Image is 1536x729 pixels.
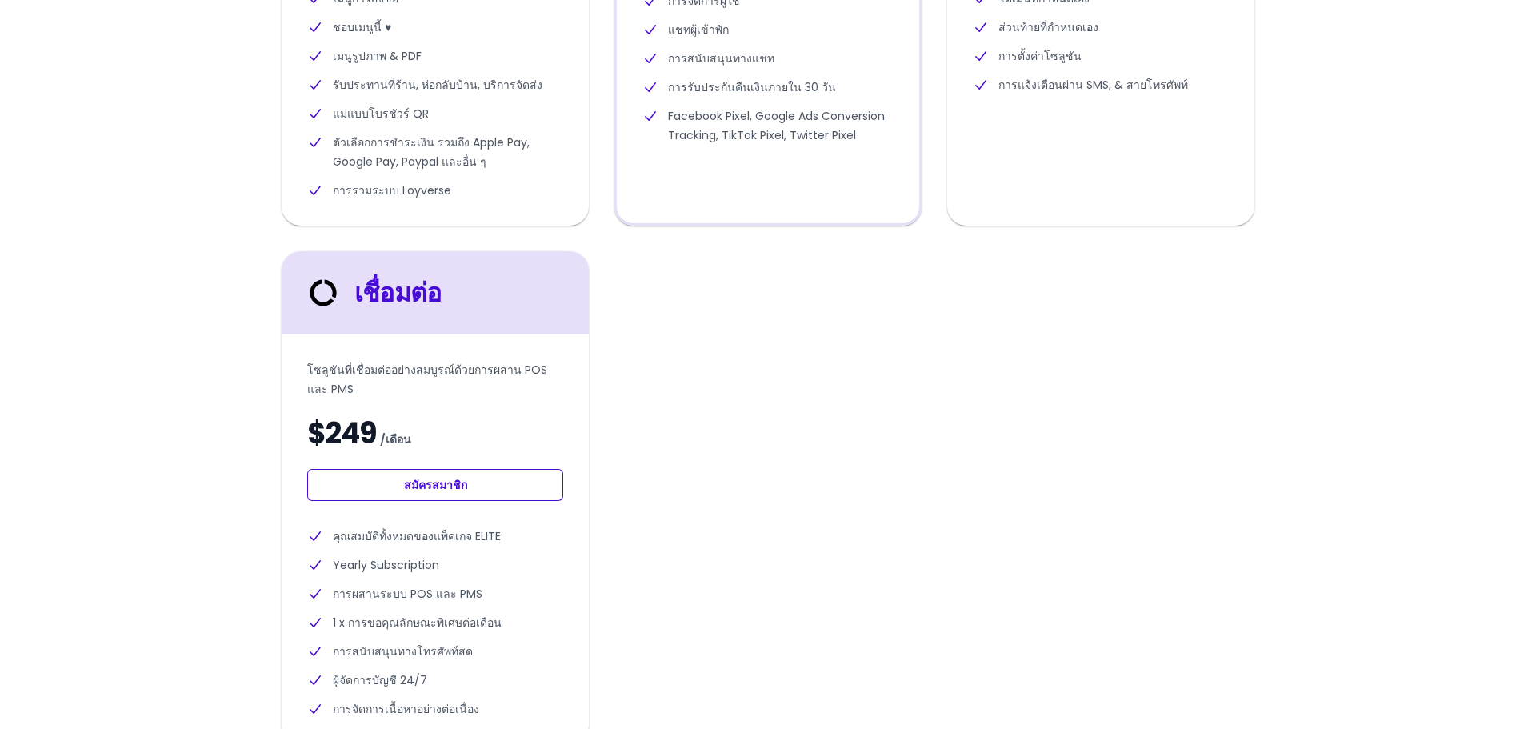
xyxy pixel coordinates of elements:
li: การแจ้งเตือนผ่าน SMS, & สายโทรศัพท์ [973,75,1229,94]
a: สมัครสมาชิก [307,469,563,501]
li: แม่แบบโบรชัวร์ QR [307,104,563,123]
li: การรวมระบบ Loyverse [307,181,563,200]
li: การตั้งค่าโซลูชัน [973,46,1229,66]
li: แชทผู้เข้าพัก [642,20,894,39]
p: โซลูชันที่เชื่อมต่ออย่างสมบูรณ์ด้วยการผสาน POS และ PMS [307,360,563,399]
li: เมนูรูปภาพ & PDF [307,46,563,66]
li: คุณสมบัติทั้งหมดของแพ็คเกจ ELITE [307,527,563,546]
li: รับประทานที่ร้าน, ห่อกลับบ้าน, บริการจัดส่ง [307,75,563,94]
li: การผสานระบบ POS และ PMS [307,584,563,603]
li: การสนับสนุนทางโทรศัพท์สด [307,642,563,661]
li: ชอบเมนูนี้ ♥ [307,18,563,37]
div: เชื่อมต่อ [304,274,441,312]
li: Facebook Pixel, Google Ads Conversion Tracking, TikTok Pixel, Twitter Pixel [642,106,894,145]
span: $249 [307,418,377,450]
li: การจัดการเนื้อหาอย่างต่อเนื่อง [307,699,563,719]
li: ตัวเลือกการชำระเงิน รวมถึง Apple Pay, Google Pay, Paypal และอื่น ๆ [307,133,563,171]
span: / เดือน [380,430,411,449]
li: ส่วนท้ายที่กำหนดเอง [973,18,1229,37]
li: การรับประกันคืนเงินภายใน 30 วัน [642,78,894,97]
li: 1 x การขอคุณลักษณะพิเศษต่อเดือน [307,613,563,632]
li: Yearly Subscription [307,555,563,575]
li: ผู้จัดการบัญชี 24/7 [307,671,563,690]
li: การสนับสนุนทางแชท [642,49,894,68]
